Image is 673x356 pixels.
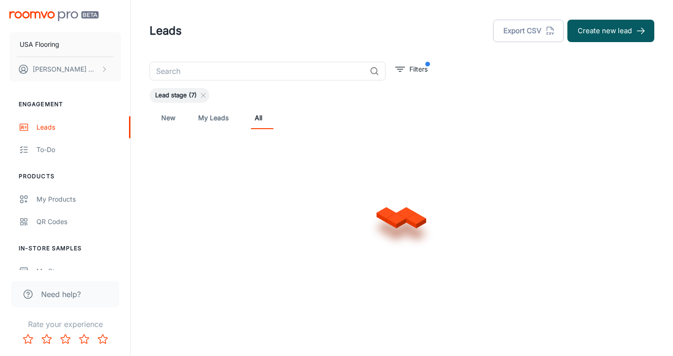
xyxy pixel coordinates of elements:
p: Filters [409,64,428,74]
p: USA Flooring [20,39,59,50]
div: My Products [36,194,121,204]
div: Leads [36,122,121,132]
button: Rate 5 star [93,330,112,349]
button: Rate 2 star [37,330,56,349]
h1: Leads [150,22,182,39]
img: Roomvo PRO Beta [9,11,99,21]
button: Rate 1 star [19,330,37,349]
button: [PERSON_NAME] Worthington [9,57,121,81]
p: [PERSON_NAME] Worthington [33,64,99,74]
div: Lead stage (7) [150,88,209,103]
div: To-do [36,145,121,155]
a: All [247,107,270,129]
button: USA Flooring [9,32,121,57]
span: Lead stage (7) [150,91,202,100]
button: filter [393,62,430,77]
button: Create new lead [567,20,654,42]
button: Rate 3 star [56,330,75,349]
p: Rate your experience [7,319,123,330]
button: Rate 4 star [75,330,93,349]
a: New [157,107,179,129]
div: QR Codes [36,217,121,227]
div: My Stores [36,266,121,276]
input: Search [150,62,366,80]
a: My Leads [198,107,229,129]
span: Need help? [41,289,81,300]
button: Export CSV [493,20,564,42]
